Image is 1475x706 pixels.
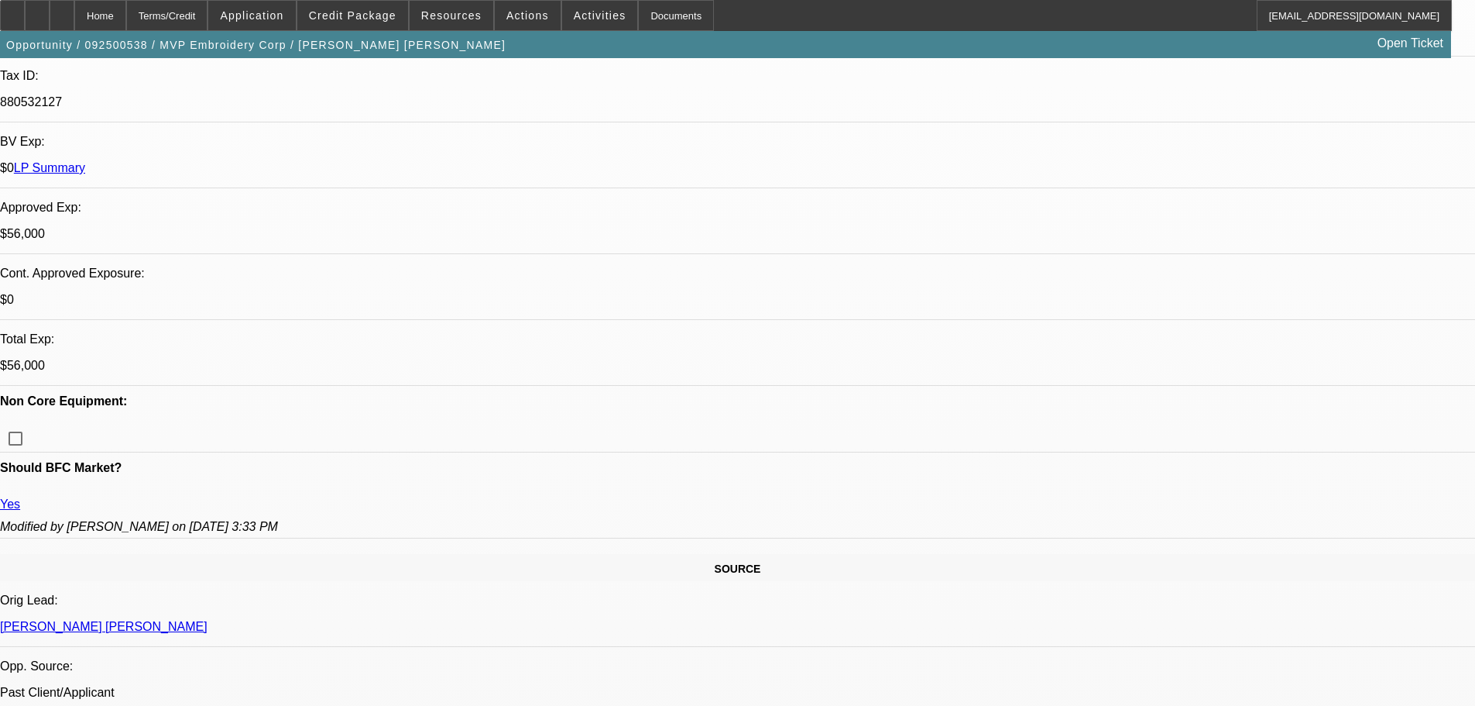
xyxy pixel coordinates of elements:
[309,9,396,22] span: Credit Package
[495,1,561,30] button: Actions
[574,9,626,22] span: Activities
[715,563,761,575] span: SOURCE
[208,1,295,30] button: Application
[410,1,493,30] button: Resources
[1371,30,1449,57] a: Open Ticket
[506,9,549,22] span: Actions
[14,161,85,174] a: LP Summary
[562,1,638,30] button: Activities
[6,39,506,51] span: Opportunity / 092500538 / MVP Embroidery Corp / [PERSON_NAME] [PERSON_NAME]
[220,9,283,22] span: Application
[421,9,482,22] span: Resources
[297,1,408,30] button: Credit Package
